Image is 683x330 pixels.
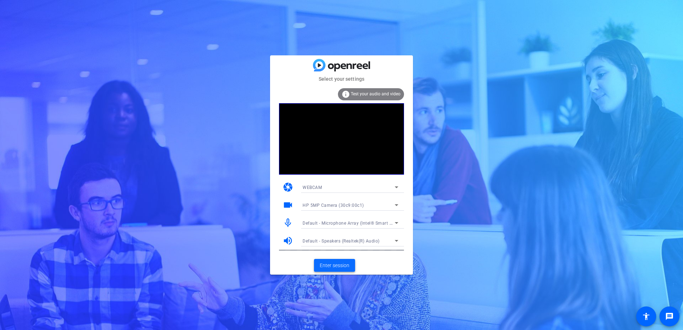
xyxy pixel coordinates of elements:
[303,203,364,208] span: HP 5MP Camera (30c9:00c1)
[303,220,480,226] span: Default - Microphone Array (Intel® Smart Sound Technology for Digital Microphones)
[270,75,413,83] mat-card-subtitle: Select your settings
[313,59,370,71] img: blue-gradient.svg
[642,312,650,321] mat-icon: accessibility
[303,239,380,244] span: Default - Speakers (Realtek(R) Audio)
[283,182,293,192] mat-icon: camera
[303,185,322,190] span: WEBCAM
[314,259,355,272] button: Enter session
[283,200,293,210] mat-icon: videocam
[283,217,293,228] mat-icon: mic_none
[351,91,400,96] span: Test your audio and video
[283,235,293,246] mat-icon: volume_up
[320,262,349,269] span: Enter session
[341,90,350,99] mat-icon: info
[665,312,674,321] mat-icon: message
